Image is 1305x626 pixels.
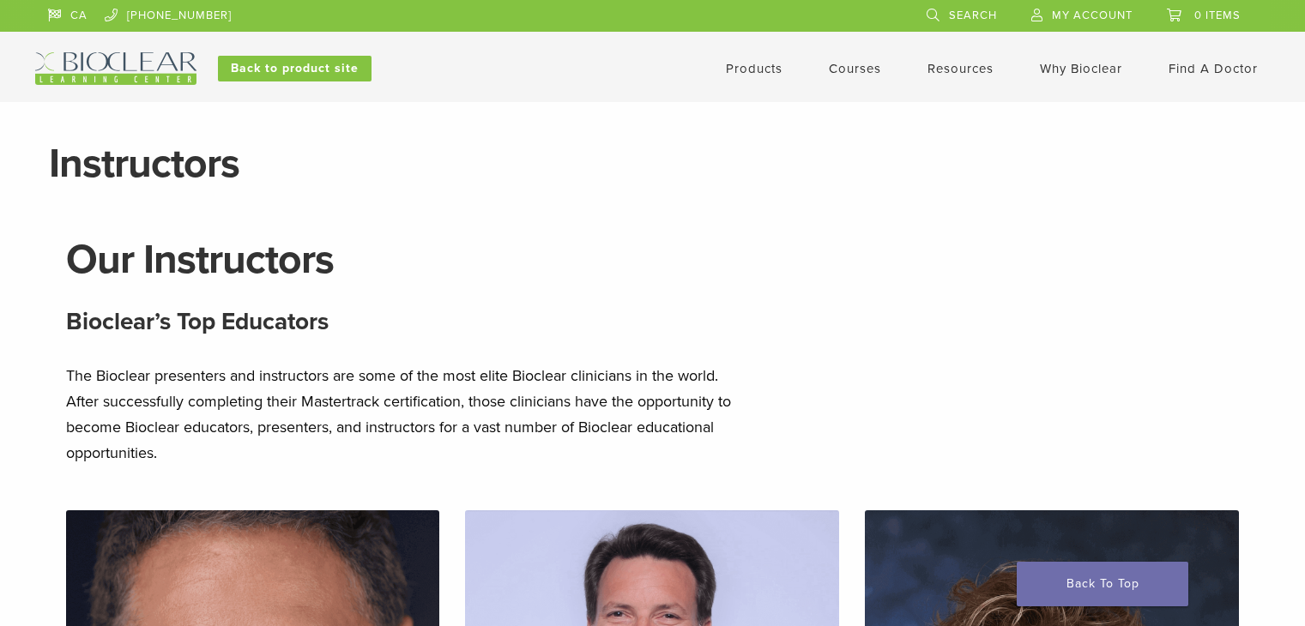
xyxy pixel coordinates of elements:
[35,52,196,85] img: Bioclear
[726,61,782,76] a: Products
[949,9,997,22] span: Search
[1040,61,1122,76] a: Why Bioclear
[1194,9,1241,22] span: 0 items
[66,363,752,466] p: The Bioclear presenters and instructors are some of the most elite Bioclear clinicians in the wor...
[218,56,372,81] a: Back to product site
[927,61,994,76] a: Resources
[1017,562,1188,606] a: Back To Top
[66,301,1240,342] h3: Bioclear’s Top Educators
[1052,9,1133,22] span: My Account
[49,143,1257,184] h1: Instructors
[1169,61,1258,76] a: Find A Doctor
[829,61,881,76] a: Courses
[66,239,1240,280] h1: Our Instructors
